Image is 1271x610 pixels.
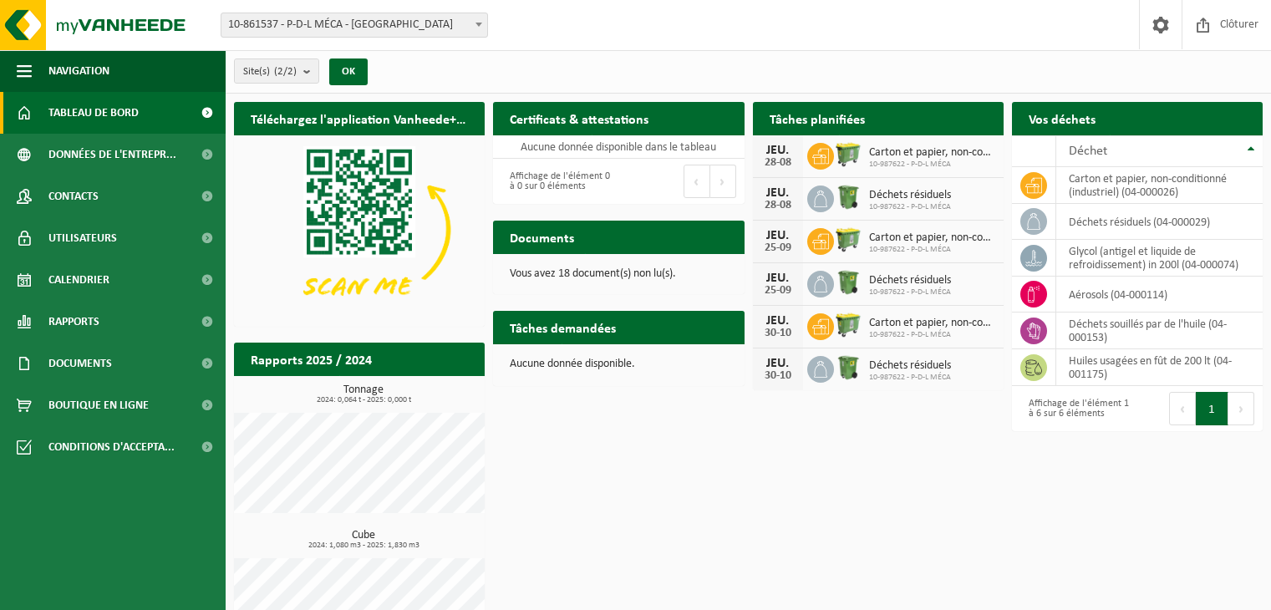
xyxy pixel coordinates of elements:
[48,217,117,259] span: Utilisateurs
[234,343,389,375] h2: Rapports 2025 / 2024
[834,183,862,211] img: WB-0370-HPE-GN-50
[221,13,487,37] span: 10-861537 - P-D-L MÉCA - FOSSES-LA-VILLE
[834,140,862,169] img: WB-0660-HPE-GN-50
[48,259,109,301] span: Calendrier
[761,370,795,382] div: 30-10
[1056,349,1263,386] td: huiles usagées en fût de 200 lt (04-001175)
[1056,167,1263,204] td: carton et papier, non-conditionné (industriel) (04-000026)
[339,375,483,409] a: Consulter les rapports
[1056,277,1263,313] td: aérosols (04-000114)
[1012,102,1112,135] h2: Vos déchets
[869,330,995,340] span: 10-987622 - P-D-L MÉCA
[242,396,485,404] span: 2024: 0,064 t - 2025: 0,000 t
[48,426,175,468] span: Conditions d'accepta...
[834,311,862,339] img: WB-0660-HPE-GN-50
[493,135,744,159] td: Aucune donnée disponible dans le tableau
[761,242,795,254] div: 25-09
[1056,240,1263,277] td: glycol (antigel et liquide de refroidissement) in 200l (04-000074)
[493,102,665,135] h2: Certificats & attestations
[869,359,951,373] span: Déchets résiduels
[869,189,951,202] span: Déchets résiduels
[48,134,176,175] span: Données de l'entrepr...
[510,268,727,280] p: Vous avez 18 document(s) non lu(s).
[1169,392,1196,425] button: Previous
[274,66,297,77] count: (2/2)
[869,245,995,255] span: 10-987622 - P-D-L MÉCA
[761,144,795,157] div: JEU.
[761,272,795,285] div: JEU.
[243,59,297,84] span: Site(s)
[869,146,995,160] span: Carton et papier, non-conditionné (industriel)
[761,157,795,169] div: 28-08
[234,58,319,84] button: Site(s)(2/2)
[48,301,99,343] span: Rapports
[242,530,485,550] h3: Cube
[761,357,795,370] div: JEU.
[869,231,995,245] span: Carton et papier, non-conditionné (industriel)
[1056,313,1263,349] td: déchets souillés par de l'huile (04-000153)
[869,317,995,330] span: Carton et papier, non-conditionné (industriel)
[48,92,139,134] span: Tableau de bord
[221,13,488,38] span: 10-861537 - P-D-L MÉCA - FOSSES-LA-VILLE
[684,165,710,198] button: Previous
[1228,392,1254,425] button: Next
[1196,392,1228,425] button: 1
[329,58,368,85] button: OK
[761,285,795,297] div: 25-09
[869,373,951,383] span: 10-987622 - P-D-L MÉCA
[761,229,795,242] div: JEU.
[493,311,633,343] h2: Tâches demandées
[869,202,951,212] span: 10-987622 - P-D-L MÉCA
[834,353,862,382] img: WB-0370-HPE-GN-50
[1020,390,1129,427] div: Affichage de l'élément 1 à 6 sur 6 éléments
[242,541,485,550] span: 2024: 1,080 m3 - 2025: 1,830 m3
[869,274,951,287] span: Déchets résiduels
[834,268,862,297] img: WB-0370-HPE-GN-50
[761,328,795,339] div: 30-10
[710,165,736,198] button: Next
[761,200,795,211] div: 28-08
[761,314,795,328] div: JEU.
[493,221,591,253] h2: Documents
[869,287,951,297] span: 10-987622 - P-D-L MÉCA
[1069,145,1107,158] span: Déchet
[48,175,99,217] span: Contacts
[869,160,995,170] span: 10-987622 - P-D-L MÉCA
[1056,204,1263,240] td: déchets résiduels (04-000029)
[48,50,109,92] span: Navigation
[242,384,485,404] h3: Tonnage
[501,163,610,200] div: Affichage de l'élément 0 à 0 sur 0 éléments
[48,384,149,426] span: Boutique en ligne
[234,135,485,323] img: Download de VHEPlus App
[510,358,727,370] p: Aucune donnée disponible.
[234,102,485,135] h2: Téléchargez l'application Vanheede+ maintenant!
[834,226,862,254] img: WB-0660-HPE-GN-50
[48,343,112,384] span: Documents
[761,186,795,200] div: JEU.
[753,102,882,135] h2: Tâches planifiées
